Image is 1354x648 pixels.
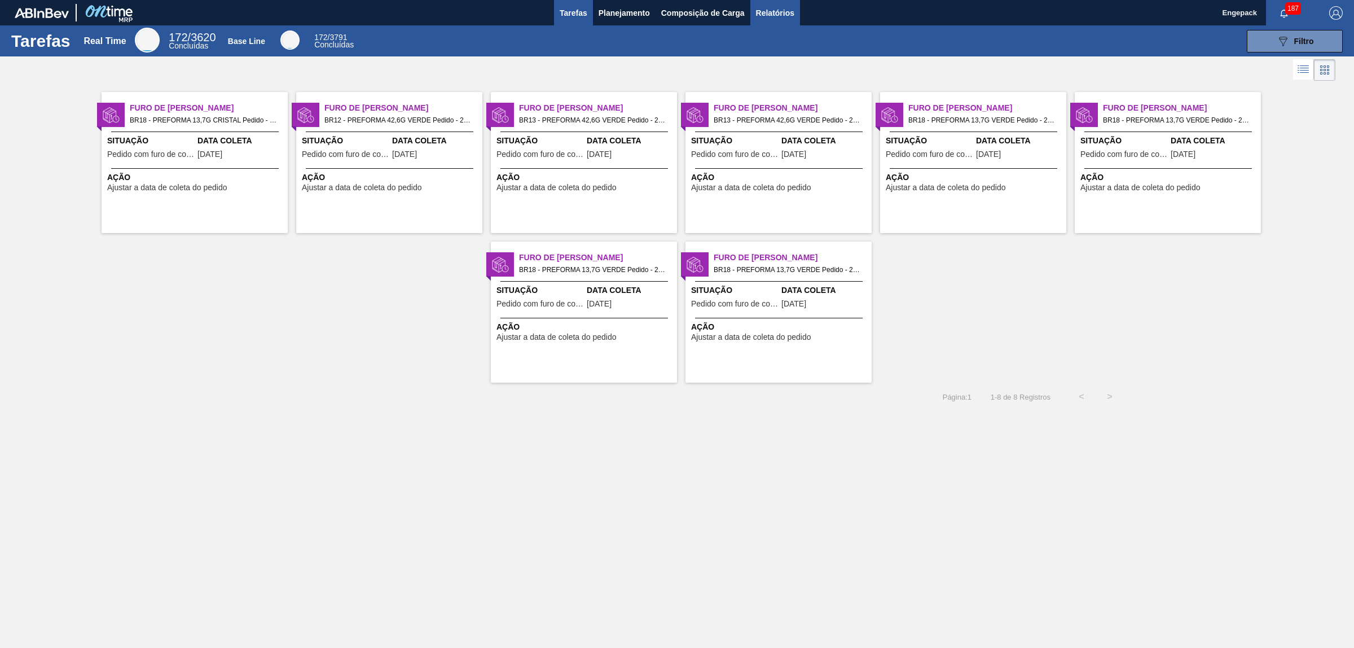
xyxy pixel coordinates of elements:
span: Data Coleta [392,135,480,147]
span: Pedido com furo de coleta [496,300,584,308]
span: 22/08/2025 [781,300,806,308]
img: status [1076,107,1093,124]
span: Situação [691,284,779,296]
span: Filtro [1294,37,1314,46]
span: BR18 - PREFORMA 13,7G CRISTAL Pedido - 2014843 [130,114,279,126]
span: Pedido com furo de coleta [302,150,389,159]
span: Ação [1080,172,1258,183]
span: Data Coleta [197,135,285,147]
span: 22/08/2025 [587,300,612,308]
div: Visão em Lista [1293,59,1314,81]
img: TNhmsLtSVTkK8tSr43FrP2fwEKptu5GPRR3wAAAABJRU5ErkJggg== [15,8,69,18]
span: 22/08/2025 [1171,150,1195,159]
span: Situação [107,135,195,147]
span: Data Coleta [976,135,1063,147]
span: Pedido com furo de coleta [1080,150,1168,159]
button: > [1096,383,1124,411]
img: status [687,256,704,273]
span: / 3791 [314,33,347,42]
span: Ajustar a data de coleta do pedido [691,333,811,341]
span: BR18 - PREFORMA 13,7G VERDE Pedido - 2014989 [714,264,863,276]
span: Ajustar a data de coleta do pedido [302,183,422,192]
span: Data Coleta [781,284,869,296]
span: Situação [496,284,584,296]
img: Logout [1329,6,1343,20]
img: status [297,107,314,124]
span: Ajustar a data de coleta do pedido [691,183,811,192]
span: 29/08/2025 [781,150,806,159]
span: 1 - 8 de 8 Registros [988,393,1050,401]
span: Pedido com furo de coleta [886,150,973,159]
span: Situação [496,135,584,147]
span: 29/08/2025 [392,150,417,159]
span: Ação [691,321,869,333]
span: Ajustar a data de coleta do pedido [496,333,617,341]
span: Furo de Coleta [1103,102,1261,114]
span: 29/08/2025 [587,150,612,159]
span: 172 [169,31,187,43]
span: Ação [302,172,480,183]
span: 187 [1285,2,1301,15]
span: Furo de Coleta [714,252,872,264]
span: Data Coleta [1171,135,1258,147]
span: Relatórios [756,6,794,20]
div: Visão em Cards [1314,59,1335,81]
div: Real Time [135,28,160,52]
span: Pedido com furo de coleta [496,150,584,159]
span: Data Coleta [781,135,869,147]
img: status [492,256,509,273]
span: Tarefas [560,6,587,20]
span: Pedido com furo de coleta [691,300,779,308]
span: Ajustar a data de coleta do pedido [496,183,617,192]
span: Situação [302,135,389,147]
span: Página : 1 [943,393,971,401]
span: BR12 - PREFORMA 42,6G VERDE Pedido - 2014844 [324,114,473,126]
button: Filtro [1247,30,1343,52]
div: Real Time [83,36,126,46]
span: Furo de Coleta [519,252,677,264]
span: Pedido com furo de coleta [691,150,779,159]
button: Notificações [1266,5,1302,21]
span: Concluídas [169,41,208,50]
h1: Tarefas [11,34,71,47]
div: Base Line [228,37,265,46]
span: Situação [886,135,973,147]
span: / 3620 [169,31,216,43]
span: Composição de Carga [661,6,745,20]
div: Base Line [280,30,300,50]
span: Situação [1080,135,1168,147]
span: Ação [107,172,285,183]
span: Data Coleta [587,135,674,147]
button: < [1067,383,1096,411]
span: 22/08/2025 [976,150,1001,159]
span: 29/08/2025 [197,150,222,159]
img: status [103,107,120,124]
span: Ação [886,172,1063,183]
span: Situação [691,135,779,147]
img: status [881,107,898,124]
span: Furo de Coleta [714,102,872,114]
span: Ação [496,321,674,333]
img: status [492,107,509,124]
span: Concluídas [314,40,354,49]
div: Base Line [314,34,354,49]
span: Ajustar a data de coleta do pedido [886,183,1006,192]
span: Furo de Coleta [908,102,1066,114]
span: Ajustar a data de coleta do pedido [1080,183,1201,192]
span: BR18 - PREFORMA 13,7G VERDE Pedido - 2015467 [1103,114,1252,126]
img: status [687,107,704,124]
span: Furo de Coleta [130,102,288,114]
span: 172 [314,33,327,42]
span: Furo de Coleta [519,102,677,114]
span: Furo de Coleta [324,102,482,114]
span: Planejamento [599,6,650,20]
span: Data Coleta [587,284,674,296]
span: Ação [691,172,869,183]
span: BR18 - PREFORMA 13,7G VERDE Pedido - 2015466 [908,114,1057,126]
span: Ajustar a data de coleta do pedido [107,183,227,192]
span: BR13 - PREFORMA 42,6G VERDE Pedido - 2014841 [519,114,668,126]
span: Ação [496,172,674,183]
span: BR13 - PREFORMA 42,6G VERDE Pedido - 2014842 [714,114,863,126]
span: BR18 - PREFORMA 13,7G VERDE Pedido - 2015468 [519,264,668,276]
span: Pedido com furo de coleta [107,150,195,159]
